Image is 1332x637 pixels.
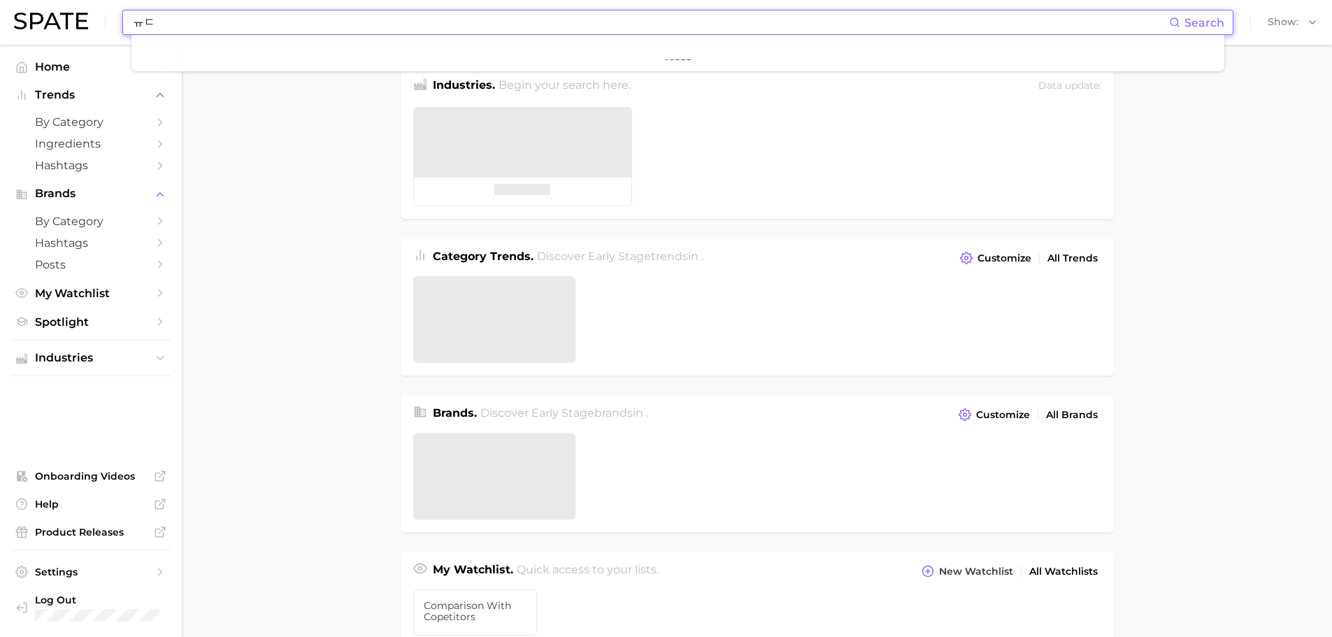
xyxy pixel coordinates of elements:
[35,498,147,510] span: Help
[11,111,171,133] a: by Category
[11,183,171,204] button: Brands
[11,282,171,304] a: My Watchlist
[918,561,1016,581] button: New Watchlist
[35,352,147,364] span: Industries
[11,522,171,543] a: Product Releases
[1264,13,1322,31] button: Show
[433,77,495,96] h1: Industries.
[11,561,171,582] a: Settings
[433,406,477,420] span: Brands .
[35,137,147,150] span: Ingredients
[424,600,527,622] span: comparison with copetitors
[35,115,147,129] span: by Category
[517,561,659,581] h2: Quick access to your lists.
[1026,562,1101,581] a: All Watchlists
[14,13,88,29] img: SPATE
[976,409,1030,421] span: Customize
[1043,406,1101,424] a: All Brands
[11,133,171,155] a: Ingredients
[35,159,147,172] span: Hashtags
[1046,409,1098,421] span: All Brands
[955,405,1033,424] button: Customize
[1047,252,1098,264] span: All Trends
[1268,18,1298,26] span: Show
[35,315,147,329] span: Spotlight
[11,589,171,626] a: Log out. Currently logged in with e-mail yemin@goodai-global.com.
[11,56,171,78] a: Home
[11,85,171,106] button: Trends
[35,526,147,538] span: Product Releases
[957,248,1034,268] button: Customize
[939,566,1013,578] span: New Watchlist
[1029,566,1098,578] span: All Watchlists
[413,589,538,636] a: comparison with copetitors
[499,77,631,96] h2: Begin your search here.
[131,10,1169,34] input: Search here for a brand, industry, or ingredient
[11,254,171,275] a: Posts
[35,258,147,271] span: Posts
[11,210,171,232] a: by Category
[537,250,703,263] span: Discover Early Stage trends in .
[35,187,147,200] span: Brands
[433,250,533,263] span: Category Trends .
[1184,16,1224,29] span: Search
[433,561,513,581] h1: My Watchlist.
[480,406,648,420] span: Discover Early Stage brands in .
[35,566,147,578] span: Settings
[11,348,171,368] button: Industries
[1038,77,1101,96] div: Data update:
[35,594,168,606] span: Log Out
[35,60,147,73] span: Home
[11,311,171,333] a: Spotlight
[35,287,147,300] span: My Watchlist
[977,252,1031,264] span: Customize
[35,470,147,482] span: Onboarding Videos
[11,232,171,254] a: Hashtags
[35,236,147,250] span: Hashtags
[11,155,171,176] a: Hashtags
[11,494,171,515] a: Help
[11,466,171,487] a: Onboarding Videos
[35,215,147,228] span: by Category
[1044,249,1101,268] a: All Trends
[35,89,147,101] span: Trends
